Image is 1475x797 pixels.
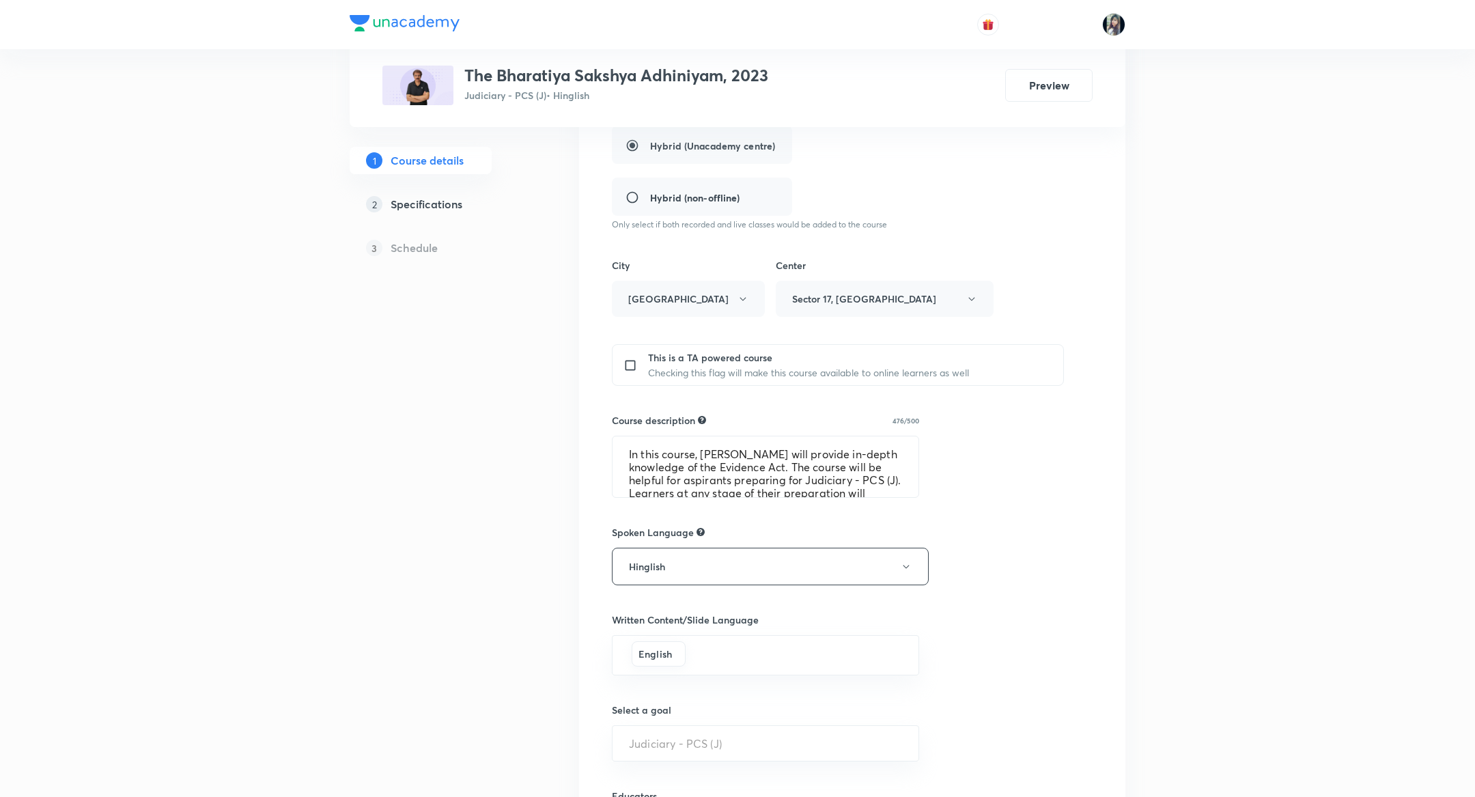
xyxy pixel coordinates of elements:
p: 3 [366,240,382,256]
img: avatar [982,18,994,31]
h3: The Bharatiya Sakshya Adhiniyam, 2023 [464,66,768,85]
textarea: In this course, [PERSON_NAME] will provide in-depth knowledge of the Evidence Act. The course wil... [613,436,918,497]
img: Company Logo [350,15,460,31]
button: avatar [977,14,999,36]
h6: Center [776,258,806,272]
h6: English [638,647,672,661]
h5: Schedule [391,240,438,256]
h6: City [612,258,630,272]
p: Only select if both recorded and live classes would be added to the course [612,219,977,231]
h5: Specifications [391,196,462,212]
a: Company Logo [350,15,460,35]
img: Ragini Vishwakarma [1102,13,1125,36]
h6: Written Content/Slide Language [612,613,919,627]
h6: Select a goal [612,703,919,717]
div: Explain about your course, what you’ll be teaching, how it will help learners in their preparation. [698,414,706,426]
input: Select a goal [629,737,902,750]
p: Checking this flag will make this course available to online learners as well [648,365,969,380]
a: 2Specifications [350,191,535,218]
h6: Spoken Language [612,525,694,540]
div: Not allow to edit for recorded type class [697,526,705,538]
p: This is a TA powered course [648,350,969,365]
p: Judiciary - PCS (J) • Hinglish [464,88,768,102]
p: 476/500 [893,417,919,424]
img: 234679C2-9311-41CF-B6B5-15D75FA57BA9_plus.png [382,66,453,105]
p: 1 [366,152,382,169]
h6: Course description [612,413,695,428]
h5: Course details [391,152,464,169]
p: 2 [366,196,382,212]
button: Hinglish [612,548,929,585]
button: Preview [1005,69,1093,102]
